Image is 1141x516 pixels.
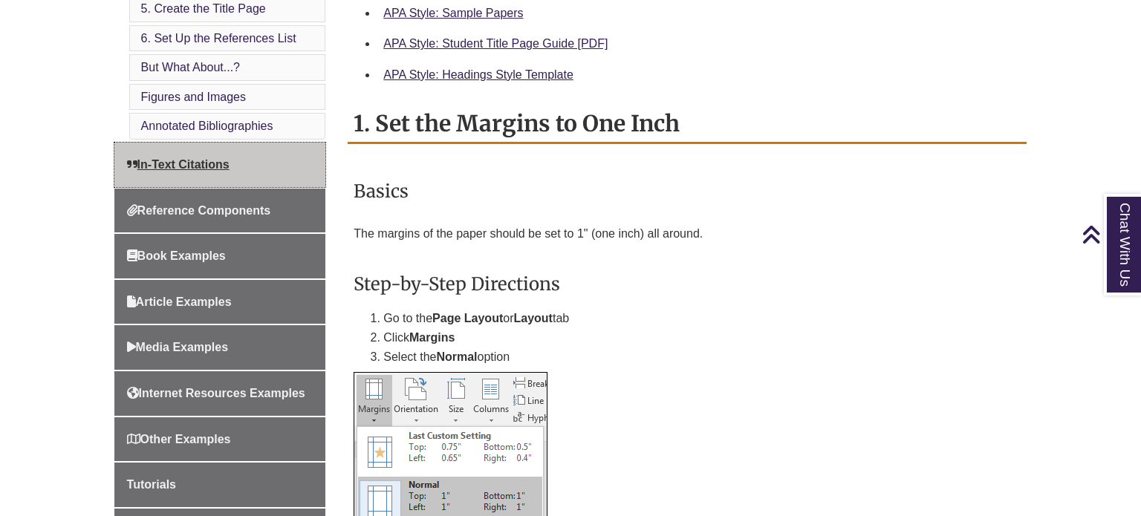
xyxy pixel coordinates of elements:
[127,295,232,308] span: Article Examples
[354,267,1021,301] h3: Step-by-Step Directions
[409,331,455,344] strong: Margins
[114,189,326,233] a: Reference Components
[141,61,240,74] a: But What About...?
[383,7,523,19] a: APA Style: Sample Papers
[383,309,1021,328] li: Go to the or tab
[354,174,1021,209] h3: Basics
[114,143,326,187] a: In-Text Citations
[114,325,326,370] a: Media Examples
[127,433,231,445] span: Other Examples
[127,204,271,217] span: Reference Components
[127,478,176,491] span: Tutorials
[114,280,326,324] a: Article Examples
[141,120,273,132] a: Annotated Bibliographies
[127,387,305,399] span: Internet Resources Examples
[513,312,552,324] strong: Layout
[141,91,246,103] a: Figures and Images
[114,463,326,507] a: Tutorials
[432,312,503,324] strong: Page Layout
[1082,224,1137,244] a: Back to Top
[141,32,296,45] a: 6. Set Up the References List
[141,2,266,15] a: 5. Create the Title Page
[383,68,573,81] a: APA Style: Headings Style Template
[383,328,1021,347] li: Click
[127,341,229,353] span: Media Examples
[114,371,326,416] a: Internet Resources Examples
[383,347,1021,367] li: Select the option
[127,249,226,262] span: Book Examples
[127,158,230,171] span: In-Text Citations
[114,417,326,462] a: Other Examples
[436,350,477,363] strong: Normal
[114,234,326,278] a: Book Examples
[383,37,608,50] a: APA Style: Student Title Page Guide [PDF]
[354,216,1021,252] p: The margins of the paper should be set to 1" (one inch) all around.
[348,105,1027,144] h2: 1. Set the Margins to One Inch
